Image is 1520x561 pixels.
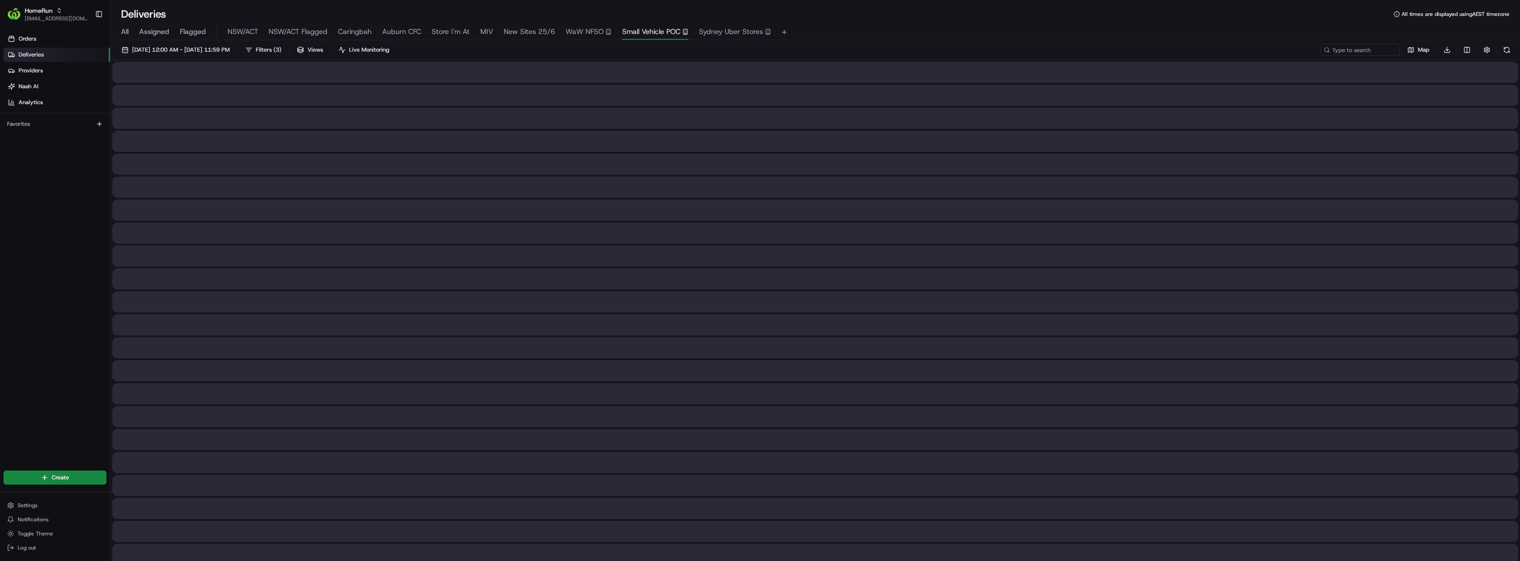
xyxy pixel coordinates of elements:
[241,44,285,56] button: Filters(3)
[4,48,110,62] a: Deliveries
[7,7,21,21] img: HomeRun
[566,26,604,37] span: WaW NFSO
[334,44,393,56] button: Live Monitoring
[1418,46,1429,54] span: Map
[4,542,106,554] button: Log out
[349,46,389,54] span: Live Monitoring
[1501,44,1513,56] button: Refresh
[18,530,53,537] span: Toggle Theme
[338,26,372,37] span: Caringbah
[18,516,49,523] span: Notifications
[699,26,763,37] span: Sydney Uber Stores
[19,83,38,90] span: Nash AI
[504,26,555,37] span: New Sites 25/6
[4,499,106,512] button: Settings
[4,79,110,94] a: Nash AI
[52,474,69,482] span: Create
[18,544,36,551] span: Log out
[25,6,53,15] button: HomeRun
[293,44,327,56] button: Views
[1320,44,1400,56] input: Type to search
[4,32,110,46] a: Orders
[4,4,91,25] button: HomeRunHomeRun[EMAIL_ADDRESS][DOMAIN_NAME]
[308,46,323,54] span: Views
[1403,44,1433,56] button: Map
[480,26,493,37] span: MIV
[19,67,43,75] span: Providers
[622,26,680,37] span: Small Vehicle POC
[19,51,44,59] span: Deliveries
[4,471,106,485] button: Create
[121,7,166,21] h1: Deliveries
[432,26,470,37] span: Store I'm At
[4,64,110,78] a: Providers
[256,46,281,54] span: Filters
[269,26,327,37] span: NSW/ACT Flagged
[132,46,230,54] span: [DATE] 12:00 AM - [DATE] 11:59 PM
[382,26,421,37] span: Auburn CFC
[274,46,281,54] span: ( 3 )
[4,513,106,526] button: Notifications
[19,98,43,106] span: Analytics
[19,35,36,43] span: Orders
[139,26,169,37] span: Assigned
[4,527,106,540] button: Toggle Theme
[1402,11,1509,18] span: All times are displayed using AEST timezone
[228,26,258,37] span: NSW/ACT
[18,502,38,509] span: Settings
[180,26,206,37] span: Flagged
[4,117,106,131] div: Favorites
[121,26,129,37] span: All
[4,95,110,109] a: Analytics
[118,44,234,56] button: [DATE] 12:00 AM - [DATE] 11:59 PM
[25,15,88,22] button: [EMAIL_ADDRESS][DOMAIN_NAME]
